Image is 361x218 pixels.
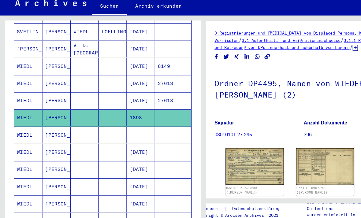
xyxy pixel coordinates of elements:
mat-cell: [DATE] [113,159,138,174]
a: DocID: 69678233 ([PERSON_NAME]) [201,181,229,188]
mat-cell: [PERSON_NAME] [38,67,63,82]
mat-cell: [PERSON_NAME] [38,36,63,51]
mat-cell: [PERSON_NAME] [38,82,63,97]
mat-cell: [PERSON_NAME] [38,128,63,143]
a: 3.1 Aufenthalts- und Emigrationsnachweise [215,49,303,54]
mat-cell: 1898 [113,113,138,128]
button: Copy link [234,62,241,70]
mat-cell: [DATE] [113,82,138,97]
span: DE [341,6,348,10]
mat-cell: V. D. [GEOGRAPHIC_DATA] [63,52,88,67]
mat-cell: WIEDL [13,128,38,143]
img: 001.jpg [200,147,252,179]
mat-cell: [PERSON_NAME] [38,143,63,158]
a: Datenschutzerklärung [201,198,256,204]
mat-cell: WIEDL [13,174,38,189]
mat-cell: LOELLING [87,36,113,51]
button: Share on LinkedIn [216,62,223,70]
b: Signatur [191,122,208,127]
mat-cell: 27613 [138,82,170,97]
p: Die Arolsen Archives Online-Collections [273,193,335,204]
mat-cell: WIEDL [13,143,38,158]
mat-cell: WIEDL [13,113,38,128]
div: | [174,198,256,204]
mat-cell: [DATE] [113,67,138,82]
mat-cell: [DATE] [113,52,138,67]
mat-cell: [PERSON_NAME] [38,174,63,189]
img: Zustimmung ändern [334,191,349,206]
p: wurden entwickelt in Partnerschaft mit [273,204,335,215]
mat-cell: SVETLIN [13,36,38,51]
h1: Ordner DP4495, Namen von WIEDER bis [PERSON_NAME] (2) [191,76,349,113]
span: / [212,48,215,54]
button: Share on WhatsApp [225,62,232,70]
mat-cell: [PERSON_NAME] [13,52,38,67]
img: Arolsen_neg.svg [5,6,77,21]
img: 002.jpg [263,147,315,180]
a: 3 Registrierungen und [MEDICAL_DATA] von Displaced Persons, Kindern und Vermissten [191,42,343,54]
p: 396 [270,132,349,139]
mat-cell: [PERSON_NAME] [38,52,63,67]
mat-cell: [DATE] [113,189,138,204]
mat-cell: WIEDL [63,36,88,51]
a: DocID: 69678233 ([PERSON_NAME]) [263,181,291,188]
a: Impressum [174,198,199,204]
mat-cell: WIEDL [13,67,38,82]
a: Suchen [82,13,113,29]
mat-cell: 8149 [138,67,170,82]
mat-cell: WIEDL [13,189,38,204]
mat-cell: [DATE] [113,36,138,51]
span: / [303,48,305,54]
mat-cell: [PERSON_NAME] [38,159,63,174]
mat-cell: WIEDL [13,159,38,174]
mat-cell: WIEDL [13,98,38,113]
mat-cell: [DATE] [113,98,138,113]
b: Anzahl Dokumente [270,122,308,127]
button: Share on Facebook [189,62,195,70]
mat-cell: WIEDL [13,82,38,97]
span: / [311,55,313,60]
mat-cell: [PERSON_NAME] [38,98,63,113]
button: Share on Twitter [198,62,204,70]
a: 03010101 27 295 [191,133,224,138]
mat-cell: 27613 [138,98,170,113]
mat-cell: [PERSON_NAME] [38,113,63,128]
a: Archiv erkunden [113,13,169,28]
mat-cell: [DATE] [113,174,138,189]
mat-cell: [DATE] [113,143,138,158]
p: Copyright © Arolsen Archives, 2021 [174,204,256,210]
button: Share on Xing [207,62,214,70]
mat-cell: [PERSON_NAME] [38,189,63,204]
